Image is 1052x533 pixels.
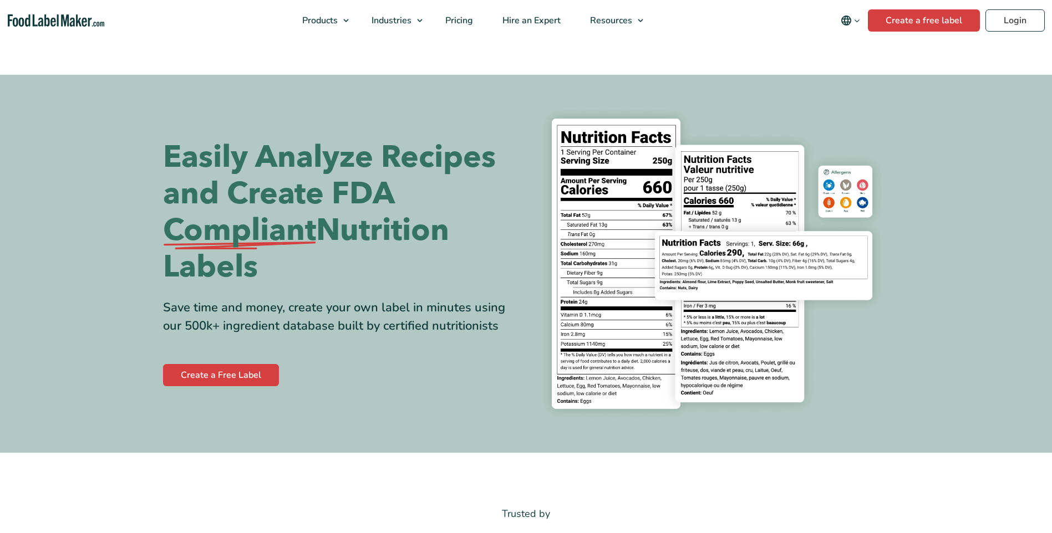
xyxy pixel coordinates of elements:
span: Pricing [442,14,474,27]
span: Compliant [163,212,316,249]
a: Food Label Maker homepage [8,14,105,27]
span: Products [299,14,339,27]
span: Hire an Expert [499,14,562,27]
a: Create a free label [868,9,980,32]
a: Create a Free Label [163,364,279,386]
p: Trusted by [163,506,890,522]
div: Save time and money, create your own label in minutes using our 500k+ ingredient database built b... [163,299,518,335]
a: Login [985,9,1045,32]
h1: Easily Analyze Recipes and Create FDA Nutrition Labels [163,139,518,285]
button: Change language [833,9,868,32]
span: Resources [587,14,633,27]
span: Industries [368,14,413,27]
